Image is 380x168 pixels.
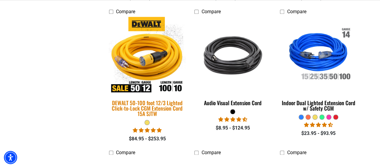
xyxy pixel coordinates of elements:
div: Indoor Dual Lighted Extension Cord w/ Safety CGM [280,100,357,111]
a: black Audio Visual Extension Cord [194,18,271,109]
div: DEWALT 50-100 foot 12/3 Lighted Click-to-Lock CGM Extension Cord 15A SJTW [109,100,186,116]
span: Compare [116,150,135,155]
span: 4.40 stars [304,122,333,128]
span: Compare [116,9,135,14]
span: 4.84 stars [133,127,162,133]
div: $84.95 - $253.95 [109,135,186,142]
span: 4.71 stars [218,117,247,122]
div: $23.95 - $93.95 [280,130,357,137]
div: Audio Visual Extension Cord [194,100,271,105]
img: Indoor Dual Lighted Extension Cord w/ Safety CGM [281,20,356,90]
div: Accessibility Menu [4,151,17,164]
span: Compare [287,9,306,14]
div: $8.95 - $124.95 [194,124,271,132]
a: Indoor Dual Lighted Extension Cord w/ Safety CGM Indoor Dual Lighted Extension Cord w/ Safety CGM [280,18,357,115]
img: black [195,20,271,90]
span: Compare [287,150,306,155]
a: DEWALT 50-100 foot 12/3 Lighted Click-to-Lock CGM Extension Cord 15A SJTW DEWALT 50-100 foot 12/3... [109,18,186,120]
img: DEWALT 50-100 foot 12/3 Lighted Click-to-Lock CGM Extension Cord 15A SJTW [105,17,189,94]
span: Compare [201,150,220,155]
span: Compare [201,9,220,14]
